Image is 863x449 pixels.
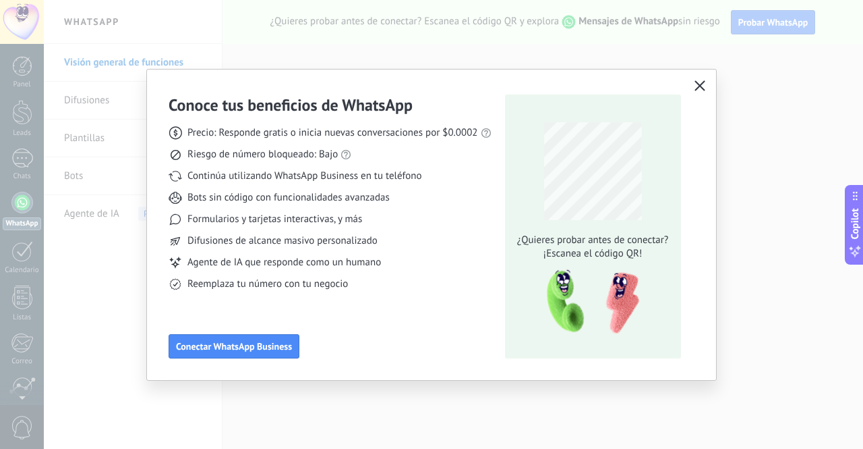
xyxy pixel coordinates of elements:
[187,234,378,248] span: Difusiones de alcance masivo personalizado
[187,148,338,161] span: Riesgo de número bloqueado: Bajo
[187,256,381,269] span: Agente de IA que responde como un humano
[848,208,862,239] span: Copilot
[513,234,672,247] span: ¿Quieres probar antes de conectar?
[187,169,421,183] span: Continúa utilizando WhatsApp Business en tu teléfono
[513,247,672,261] span: ¡Escanea el código QR!
[187,213,362,226] span: Formularios y tarjetas interactivas, y más
[187,126,478,140] span: Precio: Responde gratis o inicia nuevas conversaciones por $0.0002
[169,95,413,115] h3: Conoce tus beneficios de WhatsApp
[187,191,390,205] span: Bots sin código con funcionalidades avanzadas
[176,342,292,351] span: Conectar WhatsApp Business
[169,334,299,359] button: Conectar WhatsApp Business
[535,266,642,338] img: qr-pic-1x.png
[187,278,348,291] span: Reemplaza tu número con tu negocio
